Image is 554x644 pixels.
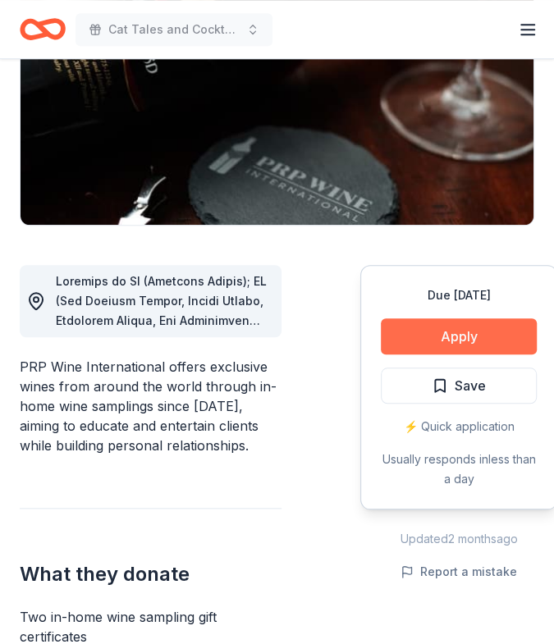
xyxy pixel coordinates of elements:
[20,357,282,455] div: PRP Wine International offers exclusive wines from around the world through in-home wine sampling...
[20,10,66,48] a: Home
[455,375,486,396] span: Save
[381,285,537,305] div: Due [DATE]
[381,318,537,354] button: Apply
[381,368,537,404] button: Save
[381,417,537,436] div: ⚡️ Quick application
[20,561,282,587] h2: What they donate
[381,450,537,489] div: Usually responds in less than a day
[108,20,240,39] span: Cat Tales and Cocktails
[401,562,517,582] button: Report a mistake
[76,13,272,46] button: Cat Tales and Cocktails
